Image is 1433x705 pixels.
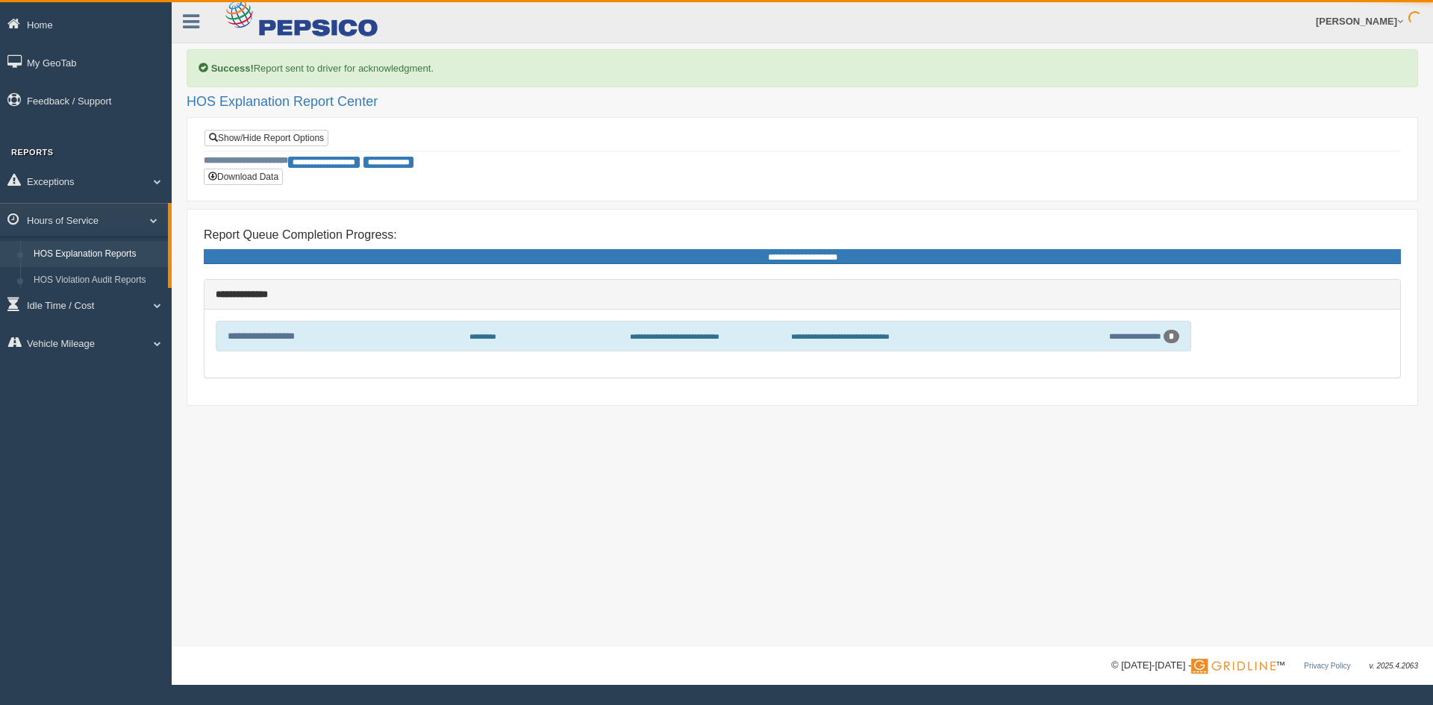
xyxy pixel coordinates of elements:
div: © [DATE]-[DATE] - ™ [1111,658,1418,674]
img: Gridline [1191,659,1276,674]
h4: Report Queue Completion Progress: [204,228,1401,242]
a: Show/Hide Report Options [205,130,328,146]
a: HOS Explanation Reports [27,241,168,268]
button: Download Data [204,169,283,185]
span: v. 2025.4.2063 [1370,662,1418,670]
b: Success! [211,63,254,74]
div: Report sent to driver for acknowledgment. [187,49,1418,87]
a: HOS Violation Audit Reports [27,267,168,294]
a: Privacy Policy [1304,662,1350,670]
h2: HOS Explanation Report Center [187,95,1418,110]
